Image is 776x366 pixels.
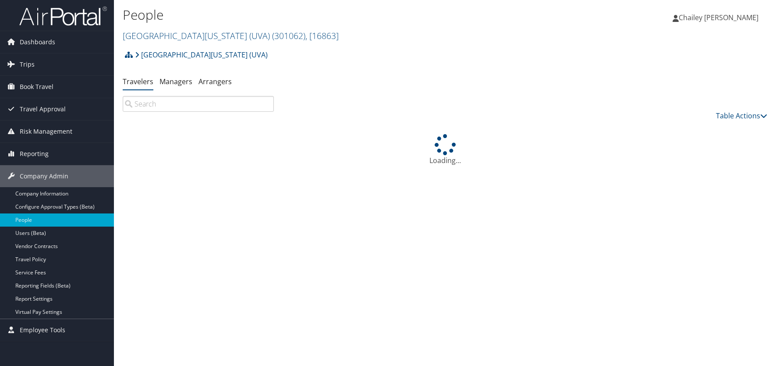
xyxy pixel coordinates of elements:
span: Employee Tools [20,319,65,341]
span: Risk Management [20,121,72,142]
a: [GEOGRAPHIC_DATA][US_STATE] (UVA) [135,46,268,64]
a: Travelers [123,77,153,86]
a: Managers [159,77,192,86]
span: Book Travel [20,76,53,98]
a: Table Actions [716,111,767,121]
input: Search [123,96,274,112]
img: airportal-logo.png [19,6,107,26]
a: Arrangers [198,77,232,86]
span: , [ 16863 ] [305,30,339,42]
span: Reporting [20,143,49,165]
span: Chailey [PERSON_NAME] [679,13,758,22]
span: Trips [20,53,35,75]
div: Loading... [123,134,767,166]
span: ( 301062 ) [272,30,305,42]
span: Company Admin [20,165,68,187]
a: Chailey [PERSON_NAME] [673,4,767,31]
h1: People [123,6,553,24]
span: Travel Approval [20,98,66,120]
span: Dashboards [20,31,55,53]
a: [GEOGRAPHIC_DATA][US_STATE] (UVA) [123,30,339,42]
